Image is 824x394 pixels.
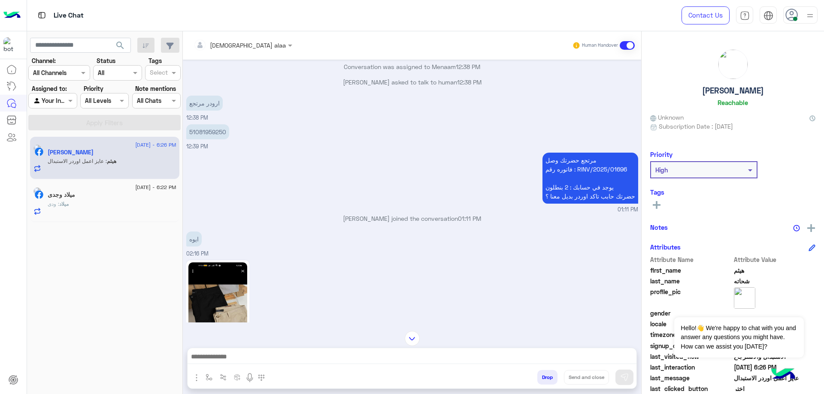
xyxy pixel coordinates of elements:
[48,149,94,156] h5: هيثم شحاته
[3,37,19,53] img: 713415422032625
[734,255,816,264] span: Attribute Value
[135,183,176,191] span: [DATE] - 6:22 PM
[457,78,482,86] span: 12:38 PM
[542,153,638,204] p: 16/8/2025, 1:11 PM
[97,56,115,65] label: Status
[28,115,181,130] button: Apply Filters
[36,10,47,21] img: tab
[48,191,75,199] h5: ميلاد وجدى
[35,190,43,199] img: Facebook
[793,225,800,232] img: notes
[659,122,733,131] span: Subscription Date : [DATE]
[245,373,255,383] img: send voice note
[650,243,681,251] h6: Attributes
[734,363,816,372] span: 2025-08-16T15:26:19.045Z
[768,360,798,390] img: hulul-logo.png
[48,158,107,164] span: عايز اعمل اوردر الاستبدال
[135,141,176,149] span: [DATE] - 6:26 PM
[186,232,202,247] p: 16/8/2025, 2:16 PM
[734,287,755,309] img: picture
[456,63,480,70] span: 12:38 PM
[650,341,732,350] span: signup_date
[186,250,209,257] span: 02:16 PM
[216,370,230,384] button: Trigger scenario
[186,96,223,111] p: 16/8/2025, 12:38 PM
[234,374,241,381] img: create order
[618,206,638,214] span: 01:11 PM
[620,373,629,382] img: send message
[650,150,673,158] h6: Priority
[734,277,816,286] span: شحاته
[702,86,764,96] h5: [PERSON_NAME]
[258,374,265,381] img: make a call
[650,277,732,286] span: last_name
[186,214,638,223] p: [PERSON_NAME] joined the conversation
[674,317,803,358] span: Hello!👋 We're happy to chat with you and answer any questions you might have. How can we assist y...
[110,38,131,56] button: search
[582,42,618,49] small: Human Handover
[807,224,815,232] img: add
[32,56,56,65] label: Channel:
[35,147,43,156] img: Facebook
[650,266,732,275] span: first_name
[650,113,684,122] span: Unknown
[650,287,732,307] span: profile_pic
[650,330,732,339] span: timezone
[32,84,67,93] label: Assigned to:
[188,262,247,367] img: 522226520_1332409688489531_8771159032042508363_n.jpg
[734,373,816,382] span: عايز اعمل اوردر الاستبدال
[84,84,103,93] label: Priority
[107,158,116,164] span: هيثم
[206,374,212,381] img: select flow
[734,266,816,275] span: هيثم
[650,223,668,231] h6: Notes
[148,56,162,65] label: Tags
[33,187,41,195] img: picture
[805,10,815,21] img: profile
[564,370,609,385] button: Send and close
[202,370,216,384] button: select flow
[650,352,732,361] span: last_visited_flow
[650,319,732,328] span: locale
[682,6,730,24] a: Contact Us
[405,331,420,346] img: scroll
[230,370,245,384] button: create order
[59,201,69,207] span: ميلاد
[186,114,208,121] span: 12:38 PM
[650,363,732,372] span: last_interaction
[537,370,557,385] button: Drop
[3,6,21,24] img: Logo
[186,143,208,150] span: 12:39 PM
[718,99,748,106] h6: Reachable
[718,50,748,79] img: picture
[220,374,227,381] img: Trigger scenario
[650,384,732,393] span: last_clicked_button
[740,11,750,21] img: tab
[135,84,176,93] label: Note mentions
[650,255,732,264] span: Attribute Name
[186,62,638,71] p: Conversation was assigned to Menaam
[191,373,202,383] img: send attachment
[458,215,481,222] span: 01:11 PM
[650,373,732,382] span: last_message
[650,188,815,196] h6: Tags
[115,40,125,51] span: search
[33,144,41,152] img: picture
[186,124,229,139] p: 16/8/2025, 12:39 PM
[148,68,168,79] div: Select
[734,384,816,393] span: اختر
[186,78,638,87] p: [PERSON_NAME] asked to talk to human
[650,309,732,318] span: gender
[48,201,59,207] span: ودى
[736,6,753,24] a: tab
[763,11,773,21] img: tab
[54,10,84,21] p: Live Chat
